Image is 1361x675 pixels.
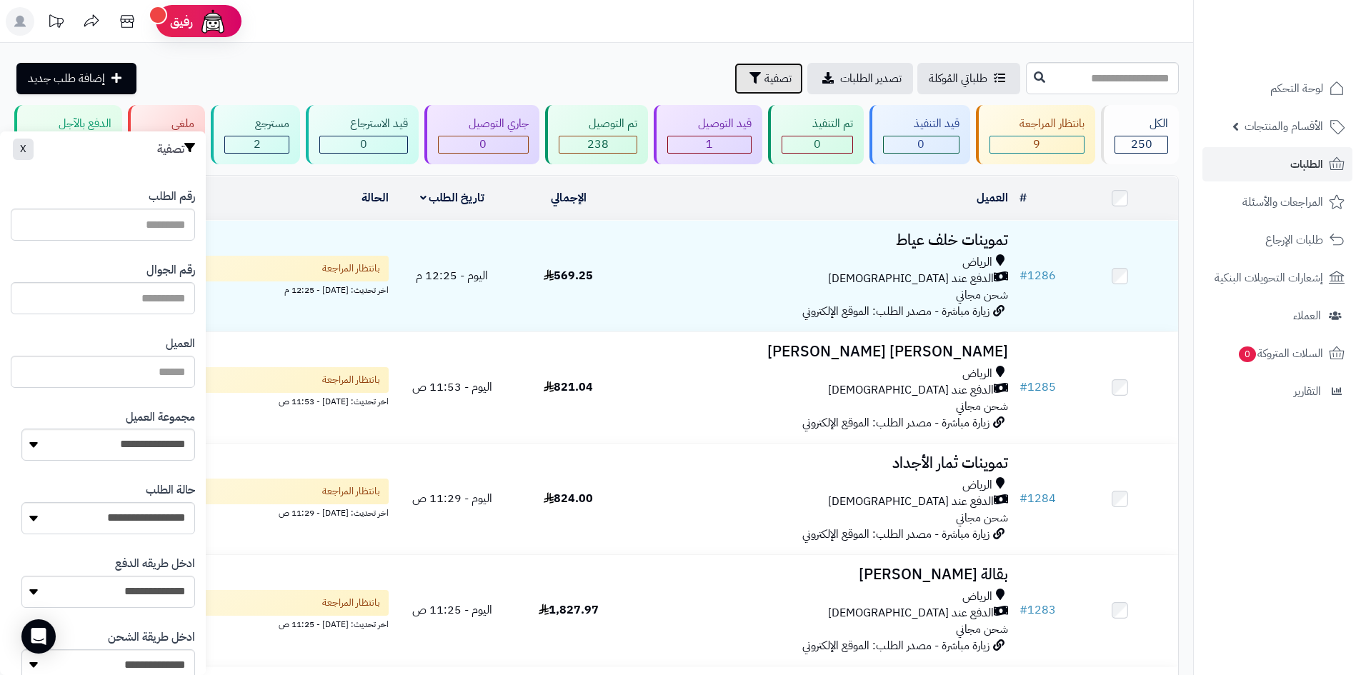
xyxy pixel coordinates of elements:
[544,490,593,507] span: 824.00
[322,261,380,276] span: بانتظار المراجعة
[962,366,992,382] span: الرياض
[1202,147,1352,181] a: الطلبات
[632,232,1008,249] h3: تموينات خلف عياط
[1270,79,1323,99] span: لوحة التحكم
[668,136,751,153] div: 1
[1019,379,1027,396] span: #
[559,116,638,132] div: تم التوصيل
[1202,299,1352,333] a: العملاء
[544,379,593,396] span: 821.04
[802,414,989,431] span: زيارة مباشرة - مصدر الطلب: الموقع الإلكتروني
[166,336,195,352] label: العميل
[1019,601,1027,619] span: #
[28,116,111,132] div: الدفع بالآجل
[146,262,195,279] label: رقم الجوال
[867,105,973,164] a: قيد التنفيذ 0
[884,136,959,153] div: 0
[782,116,853,132] div: تم التنفيذ
[115,556,195,572] label: ادخل طريقه الدفع
[1202,223,1352,257] a: طلبات الإرجاع
[420,189,485,206] a: تاريخ الطلب
[544,267,593,284] span: 569.25
[224,116,289,132] div: مسترجع
[479,136,487,153] span: 0
[126,409,195,426] label: مجموعة العميل
[1265,230,1323,250] span: طلبات الإرجاع
[108,629,195,646] label: ادخل طريقة الشحن
[542,105,652,164] a: تم التوصيل 238
[322,484,380,499] span: بانتظار المراجعة
[1019,490,1027,507] span: #
[883,116,959,132] div: قيد التنفيذ
[1202,336,1352,371] a: السلات المتروكة0
[360,136,367,153] span: 0
[802,526,989,543] span: زيارة مباشرة - مصدر الطلب: الموقع الإلكتروني
[828,382,994,399] span: الدفع عند [DEMOGRAPHIC_DATA]
[956,509,1008,526] span: شحن مجاني
[21,619,56,654] div: Open Intercom Messenger
[802,637,989,654] span: زيارة مباشرة - مصدر الطلب: الموقع الإلكتروني
[322,373,380,387] span: بانتظار المراجعة
[1131,136,1152,153] span: 250
[551,189,587,206] a: الإجمالي
[828,271,994,287] span: الدفع عند [DEMOGRAPHIC_DATA]
[956,398,1008,415] span: شحن مجاني
[539,601,599,619] span: 1,827.97
[412,490,492,507] span: اليوم - 11:29 ص
[1019,267,1027,284] span: #
[13,139,34,160] button: X
[1202,185,1352,219] a: المراجعات والأسئلة
[199,7,227,36] img: ai-face.png
[828,605,994,621] span: الدفع عند [DEMOGRAPHIC_DATA]
[362,189,389,206] a: الحالة
[320,136,407,153] div: 0
[1202,374,1352,409] a: التقارير
[141,116,195,132] div: ملغي
[956,621,1008,638] span: شحن مجاني
[149,189,195,205] label: رقم الطلب
[632,455,1008,471] h3: تموينات ثمار الأجداد
[1245,116,1323,136] span: الأقسام والمنتجات
[706,136,713,153] span: 1
[802,303,989,320] span: زيارة مباشرة - مصدر الطلب: الموقع الإلكتروني
[1019,601,1056,619] a: #1283
[990,136,1085,153] div: 9
[322,596,380,610] span: بانتظار المراجعة
[1293,306,1321,326] span: العملاء
[28,70,105,87] span: إضافة طلب جديد
[1019,379,1056,396] a: #1285
[1215,268,1323,288] span: إشعارات التحويلات البنكية
[632,566,1008,583] h3: بقالة [PERSON_NAME]
[962,477,992,494] span: الرياض
[439,136,528,153] div: 0
[1019,490,1056,507] a: #1284
[254,136,261,153] span: 2
[38,7,74,39] a: تحديثات المنصة
[917,63,1020,94] a: طلباتي المُوكلة
[1290,154,1323,174] span: الطلبات
[20,141,26,156] span: X
[840,70,902,87] span: تصدير الطلبات
[422,105,542,164] a: جاري التوصيل 0
[157,142,195,156] h3: تصفية
[929,70,987,87] span: طلباتي المُوكلة
[146,482,195,499] label: حالة الطلب
[973,105,1099,164] a: بانتظار المراجعة 9
[16,63,136,94] a: إضافة طلب جديد
[962,589,992,605] span: الرياض
[765,105,867,164] a: تم التنفيذ 0
[1098,105,1182,164] a: الكل250
[632,344,1008,360] h3: [PERSON_NAME] [PERSON_NAME]
[1115,116,1168,132] div: الكل
[208,105,303,164] a: مسترجع 2
[1033,136,1040,153] span: 9
[225,136,289,153] div: 2
[1019,267,1056,284] a: #1286
[412,601,492,619] span: اليوم - 11:25 ص
[1294,381,1321,401] span: التقارير
[977,189,1008,206] a: العميل
[764,70,792,87] span: تصفية
[956,286,1008,304] span: شحن مجاني
[814,136,821,153] span: 0
[303,105,422,164] a: قيد الاسترجاع 0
